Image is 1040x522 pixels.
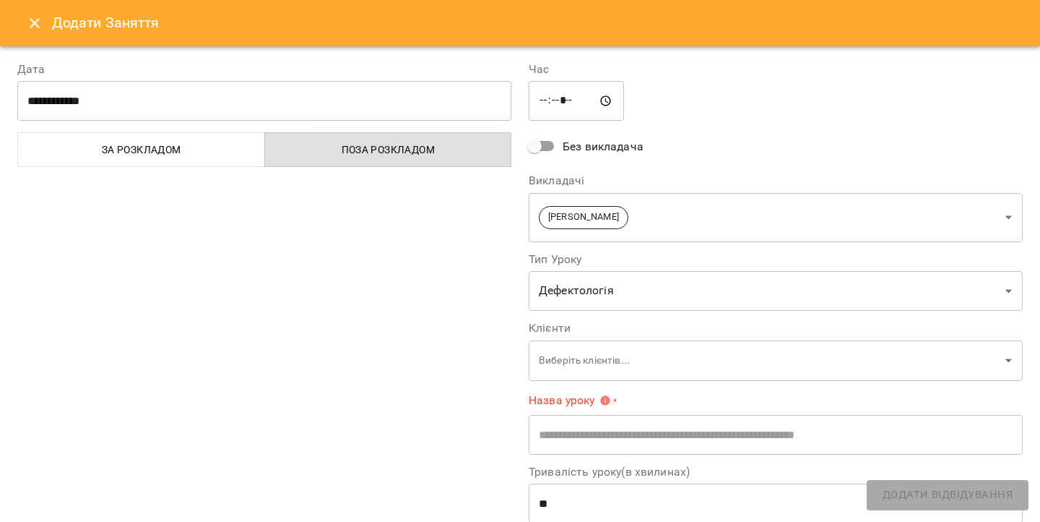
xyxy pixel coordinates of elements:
[539,210,628,224] span: [PERSON_NAME]
[52,12,1023,34] h6: Додати Заняття
[529,466,1023,478] label: Тривалість уроку(в хвилинах)
[529,322,1023,334] label: Клієнти
[17,6,52,40] button: Close
[17,132,265,167] button: За розкладом
[529,254,1023,265] label: Тип Уроку
[529,340,1023,381] div: Виберіть клієнтів...
[599,395,611,406] svg: Вкажіть назву уроку або виберіть клієнтів
[529,395,611,406] span: Назва уроку
[529,64,1023,75] label: Час
[264,132,512,167] button: Поза розкладом
[17,64,511,75] label: Дата
[563,138,643,155] span: Без викладача
[274,141,503,158] span: Поза розкладом
[529,271,1023,312] div: Дефектологія
[27,141,256,158] span: За розкладом
[529,192,1023,242] div: [PERSON_NAME]
[539,354,1000,368] p: Виберіть клієнтів...
[529,175,1023,187] label: Викладачі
